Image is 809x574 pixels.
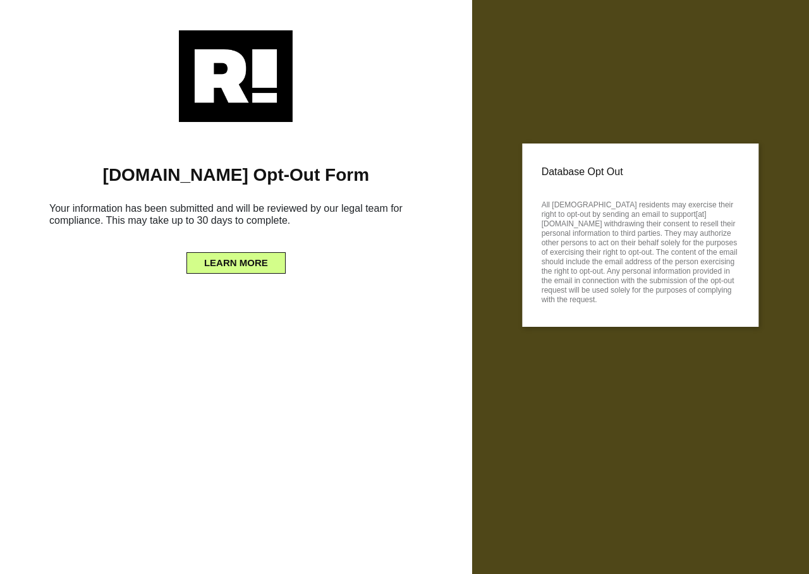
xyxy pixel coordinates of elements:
[179,30,293,122] img: Retention.com
[19,197,453,236] h6: Your information has been submitted and will be reviewed by our legal team for compliance. This m...
[542,197,739,305] p: All [DEMOGRAPHIC_DATA] residents may exercise their right to opt-out by sending an email to suppo...
[19,164,453,186] h1: [DOMAIN_NAME] Opt-Out Form
[542,162,739,181] p: Database Opt Out
[186,252,286,274] button: LEARN MORE
[186,254,286,264] a: LEARN MORE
